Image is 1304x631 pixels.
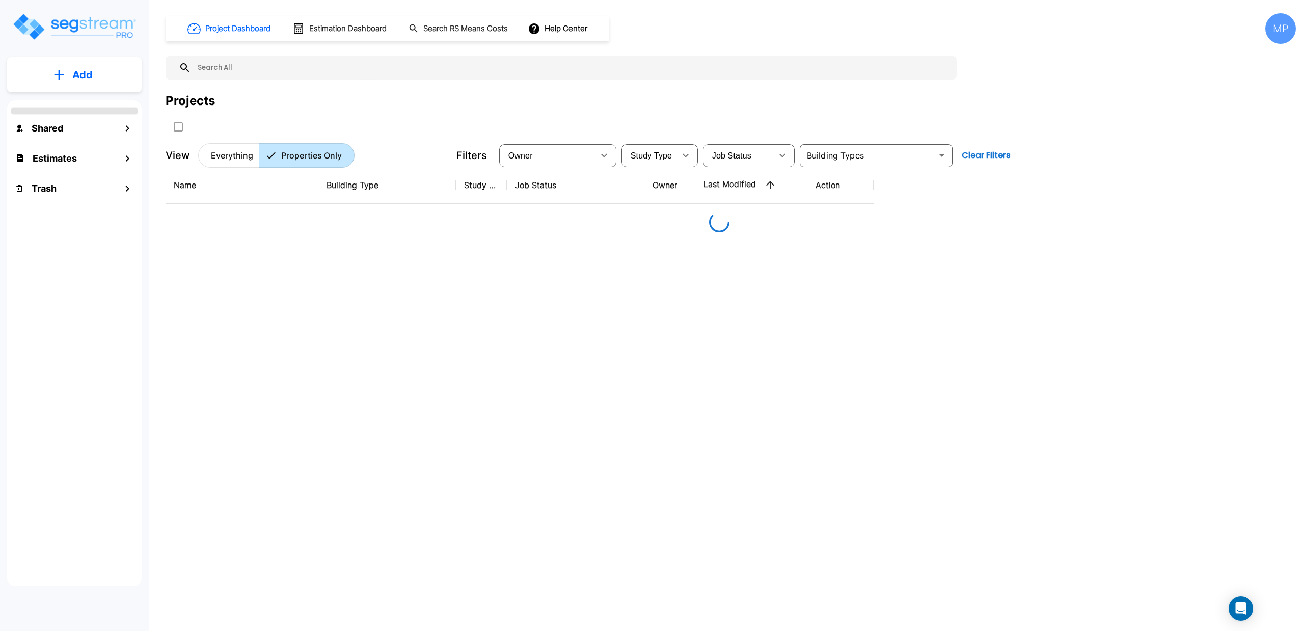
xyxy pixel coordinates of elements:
[198,143,259,168] button: Everything
[712,151,751,160] span: Job Status
[281,149,342,162] p: Properties Only
[644,167,695,204] th: Owner
[456,167,507,204] th: Study Type
[423,23,508,35] h1: Search RS Means Costs
[631,151,672,160] span: Study Type
[695,167,807,204] th: Last Modified
[508,151,533,160] span: Owner
[958,145,1015,166] button: Clear Filters
[33,151,77,165] h1: Estimates
[183,17,276,40] button: Project Dashboard
[1265,13,1296,44] div: MP
[72,67,93,83] p: Add
[259,143,355,168] button: Properties Only
[526,19,591,38] button: Help Center
[309,23,387,35] h1: Estimation Dashboard
[288,18,392,39] button: Estimation Dashboard
[166,167,318,204] th: Name
[191,56,952,80] input: Search All
[211,149,253,162] p: Everything
[198,143,355,168] div: Platform
[507,167,644,204] th: Job Status
[166,92,215,110] div: Projects
[501,141,594,170] div: Select
[807,167,874,204] th: Action
[803,148,933,163] input: Building Types
[32,181,57,195] h1: Trash
[935,148,949,163] button: Open
[7,60,142,90] button: Add
[166,148,190,163] p: View
[168,117,188,137] button: SelectAll
[318,167,456,204] th: Building Type
[705,141,772,170] div: Select
[12,12,137,41] img: Logo
[623,141,675,170] div: Select
[32,121,63,135] h1: Shared
[1229,596,1253,621] div: Open Intercom Messenger
[456,148,487,163] p: Filters
[205,23,270,35] h1: Project Dashboard
[404,19,513,39] button: Search RS Means Costs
